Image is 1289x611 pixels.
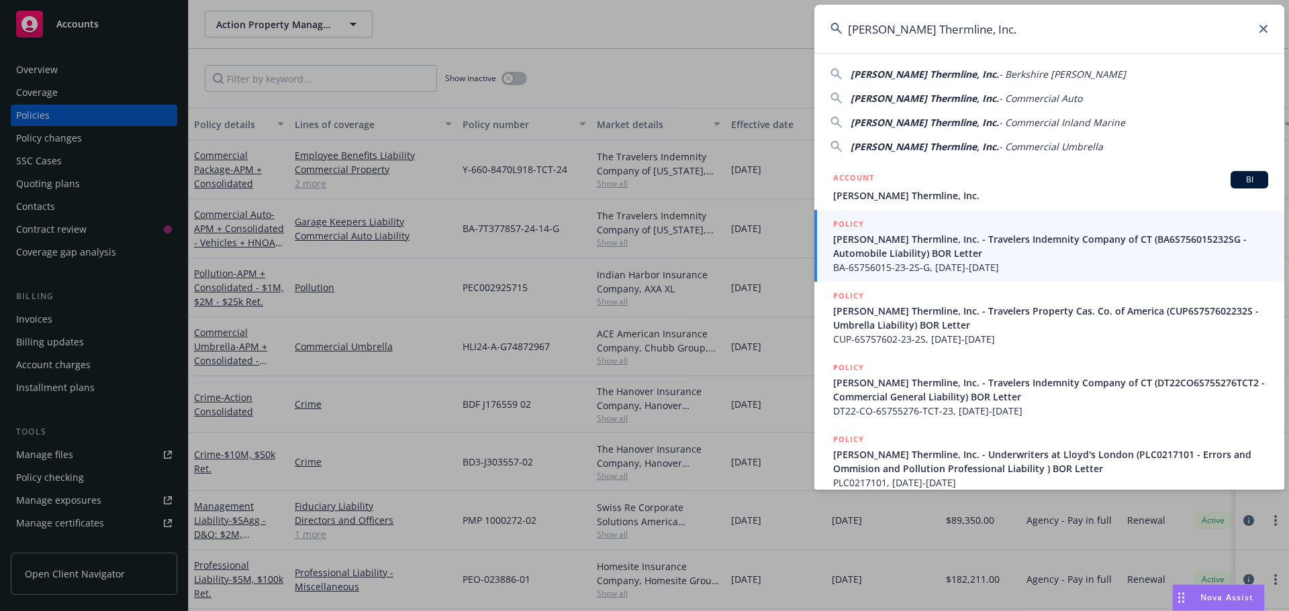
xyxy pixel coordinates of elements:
[999,140,1103,153] span: - Commercial Umbrella
[833,404,1268,418] span: DT22-CO-6S755276-TCT-23, [DATE]-[DATE]
[851,92,999,105] span: [PERSON_NAME] Thermline, Inc.
[814,164,1284,210] a: ACCOUNTBI[PERSON_NAME] Thermline, Inc.
[1236,174,1263,186] span: BI
[814,5,1284,53] input: Search...
[851,140,999,153] span: [PERSON_NAME] Thermline, Inc.
[833,289,864,302] h5: POLICY
[833,304,1268,332] span: [PERSON_NAME] Thermline, Inc. - Travelers Property Cas. Co. of America (CUP6S757602232S - Umbrell...
[833,447,1268,476] span: [PERSON_NAME] Thermline, Inc. - Underwriters at Lloyd's London (PLC0217101 - Errors and Ommision ...
[833,188,1268,203] span: [PERSON_NAME] Thermline, Inc.
[833,361,864,374] h5: POLICY
[833,433,864,446] h5: POLICY
[999,92,1082,105] span: - Commercial Auto
[833,217,864,231] h5: POLICY
[1173,585,1190,610] div: Drag to move
[814,282,1284,353] a: POLICY[PERSON_NAME] Thermline, Inc. - Travelers Property Cas. Co. of America (CUP6S757602232S - U...
[814,210,1284,282] a: POLICY[PERSON_NAME] Thermline, Inc. - Travelers Indemnity Company of CT (BA6S756015232SG - Automo...
[1172,584,1265,611] button: Nova Assist
[833,476,1268,490] span: PLC0217101, [DATE]-[DATE]
[814,353,1284,425] a: POLICY[PERSON_NAME] Thermline, Inc. - Travelers Indemnity Company of CT (DT22CO6S755276TCT2 - Com...
[851,116,999,129] span: [PERSON_NAME] Thermline, Inc.
[833,260,1268,274] span: BA-6S756015-23-2S-G, [DATE]-[DATE]
[1200,592,1253,603] span: Nova Assist
[833,376,1268,404] span: [PERSON_NAME] Thermline, Inc. - Travelers Indemnity Company of CT (DT22CO6S755276TCT2 - Commercia...
[999,68,1126,80] span: - Berkshire [PERSON_NAME]
[814,425,1284,497] a: POLICY[PERSON_NAME] Thermline, Inc. - Underwriters at Lloyd's London (PLC0217101 - Errors and Omm...
[833,232,1268,260] span: [PERSON_NAME] Thermline, Inc. - Travelers Indemnity Company of CT (BA6S756015232SG - Automobile L...
[851,68,999,80] span: [PERSON_NAME] Thermline, Inc.
[833,171,874,187] h5: ACCOUNT
[999,116,1125,129] span: - Commercial Inland Marine
[833,332,1268,346] span: CUP-6S757602-23-2S, [DATE]-[DATE]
